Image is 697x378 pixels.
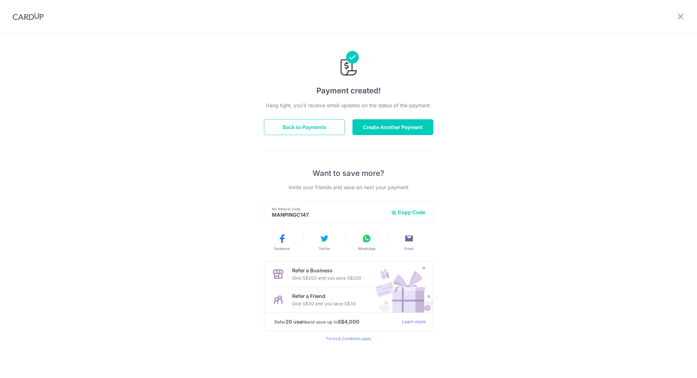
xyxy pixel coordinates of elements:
[264,183,433,191] p: Invite your friends and save on next your payment
[263,233,301,251] button: Facebook
[404,246,413,251] span: Email
[402,318,425,326] a: Learn more
[292,274,361,282] p: Give S$200 and you save S$200
[285,318,307,325] strong: 20 users
[369,262,433,313] img: Refer
[319,246,330,251] span: Twitter
[264,168,433,178] p: Want to save more?
[272,212,386,218] p: MANPINGC147
[306,233,343,251] button: Twitter
[292,267,361,274] p: Refer a Business
[274,246,290,251] span: Facebook
[292,292,356,300] p: Refer a Friend
[338,318,359,325] strong: S$4,000
[292,300,356,307] p: Give S$30 and you save S$30
[352,119,433,135] button: Create Another Payment
[390,233,428,251] button: Email
[13,13,44,20] img: CardUp
[358,246,376,251] span: WhatsApp
[272,207,386,212] p: My Referral Code
[391,209,425,215] button: Copy Code
[656,359,691,375] iframe: Opens a widget where you can find more information
[348,233,385,251] button: WhatsApp
[264,102,433,109] p: Hang tight, you’ll receive email updates on the status of the payment.
[264,85,433,96] h4: Payment created!
[339,51,359,77] img: Payments
[326,336,371,341] a: Terms & Conditions apply
[274,318,397,326] p: Refer and save up to
[264,119,345,135] button: Back to Payments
